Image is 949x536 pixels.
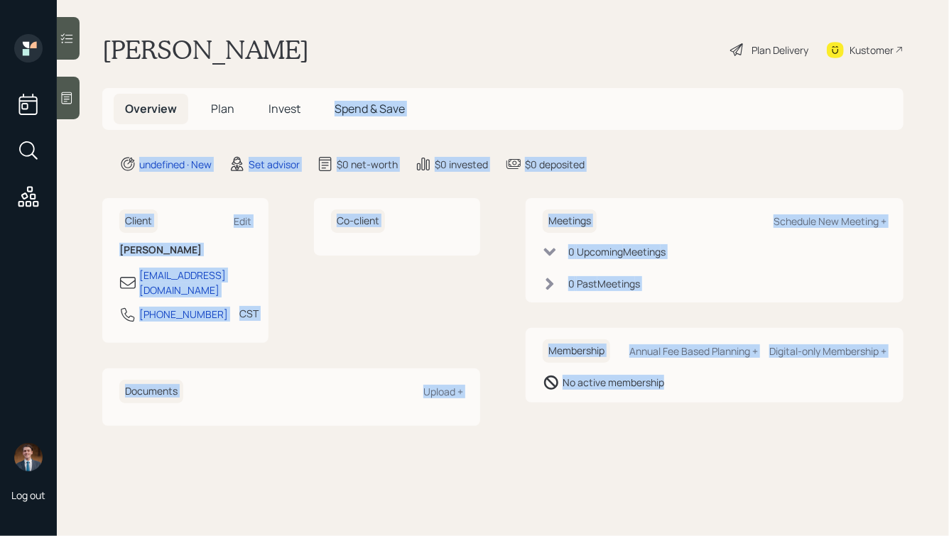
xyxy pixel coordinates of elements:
[543,209,597,233] h6: Meetings
[139,157,212,172] div: undefined · New
[850,43,894,58] div: Kustomer
[125,101,177,116] span: Overview
[769,344,886,358] div: Digital-only Membership +
[119,244,251,256] h6: [PERSON_NAME]
[423,385,463,398] div: Upload +
[568,276,640,291] div: 0 Past Meeting s
[14,443,43,471] img: hunter_neumayer.jpg
[249,157,300,172] div: Set advisor
[119,209,158,233] h6: Client
[335,101,405,116] span: Spend & Save
[139,268,251,297] div: [EMAIL_ADDRESS][DOMAIN_NAME]
[269,101,300,116] span: Invest
[234,214,251,228] div: Edit
[11,488,45,502] div: Log out
[563,375,664,390] div: No active membership
[543,339,610,363] h6: Membership
[102,34,309,65] h1: [PERSON_NAME]
[239,306,259,321] div: CST
[525,157,585,172] div: $0 deposited
[331,209,385,233] h6: Co-client
[337,157,398,172] div: $0 net-worth
[435,157,488,172] div: $0 invested
[752,43,808,58] div: Plan Delivery
[119,380,183,403] h6: Documents
[139,307,228,322] div: [PHONE_NUMBER]
[774,214,886,228] div: Schedule New Meeting +
[629,344,758,358] div: Annual Fee Based Planning +
[211,101,234,116] span: Plan
[568,244,666,259] div: 0 Upcoming Meeting s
